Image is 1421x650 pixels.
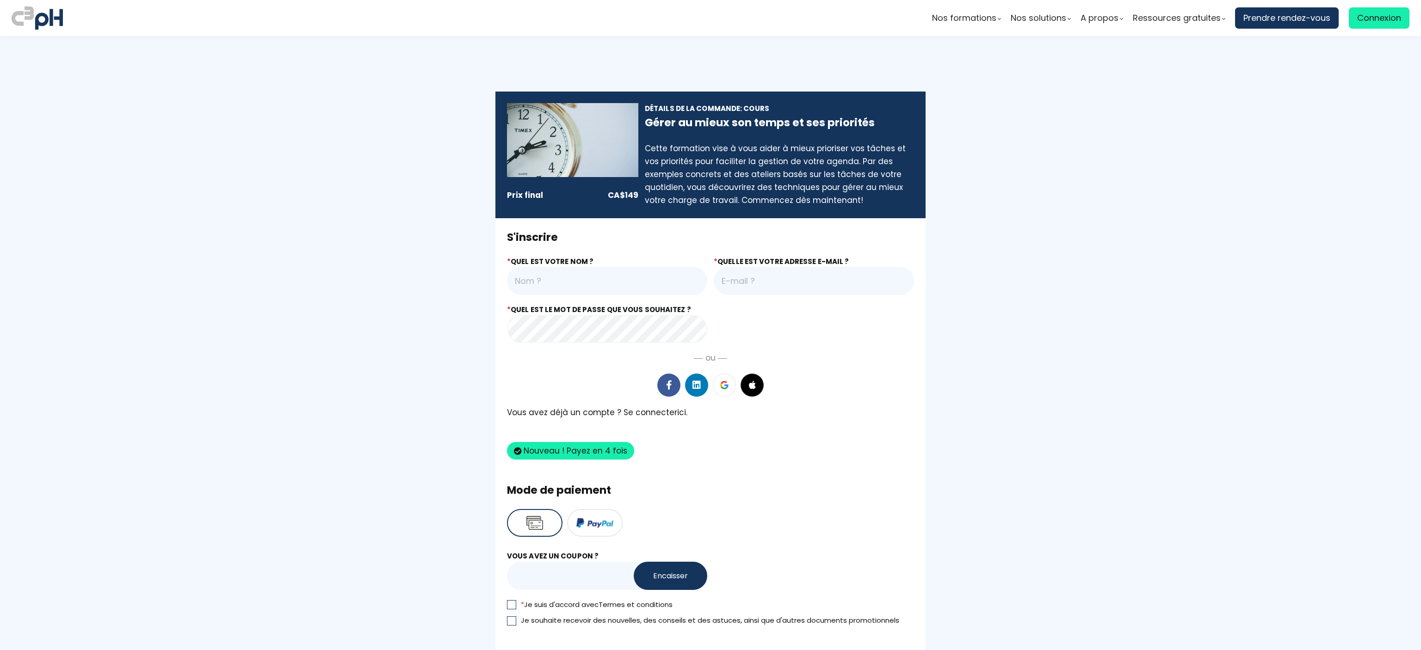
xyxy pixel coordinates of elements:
[507,442,634,460] span: Nouveau ! Payez en 4 fois
[634,562,707,590] button: Encaisser
[599,600,673,609] a: Termes et conditions
[507,483,914,497] h3: Mode de paiement
[932,11,996,25] span: Nos formations
[645,103,914,114] div: Détails de la commande: Cours
[521,599,673,611] div: Je suis d'accord avec
[608,190,638,201] span: CA$149
[645,115,914,130] h3: Gérer au mieux son temps et ses priorités
[677,407,687,418] span: ici.
[1011,11,1066,25] span: Nos solutions
[1081,11,1118,25] span: A propos
[507,256,707,267] div: Quel est votre nom ?
[507,551,914,561] div: Vous avez un coupon ?
[1357,11,1401,25] span: Connexion
[1349,7,1409,29] a: Connexion
[507,406,914,419] div: Vous avez déjà un compte ? Se connecter
[507,230,914,245] h3: S'inscrire
[521,615,899,626] div: Je souhaite recevoir des nouvelles, des conseils et des astuces, ainsi que d'autres documents pro...
[12,5,63,31] img: logo C3PH
[714,267,914,295] input: E-mail ?
[714,256,914,267] div: Quelle est votre adresse E-mail ?
[645,142,914,207] div: Cette formation vise à vous aider à mieux prioriser vos tâches et vos priorités pour faciliter la...
[1133,11,1221,25] span: Ressources gratuites
[1243,11,1330,25] span: Prendre rendez-vous
[705,351,716,364] span: ou
[507,305,691,314] label: Quel est le mot de passe que vous souhaitez ?
[507,190,543,201] strong: Prix final
[507,267,707,295] input: Nom ?
[1235,7,1339,29] a: Prendre rendez-vous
